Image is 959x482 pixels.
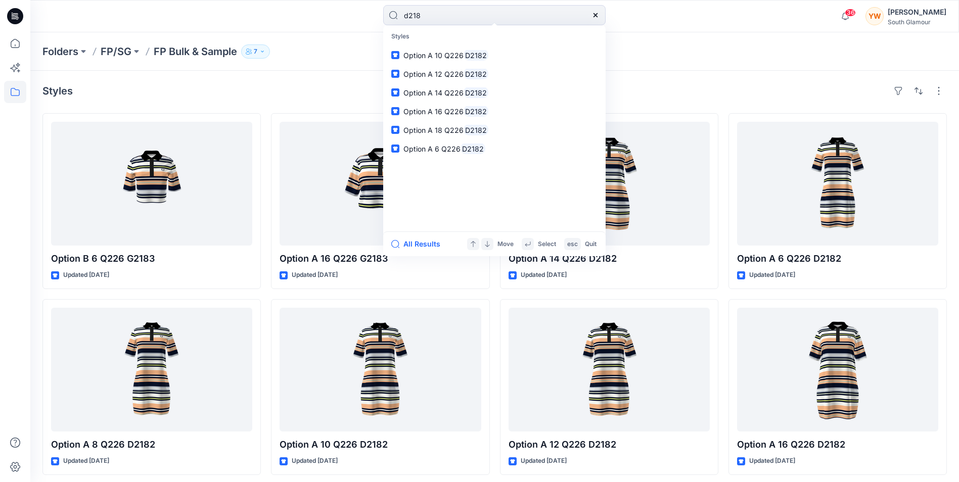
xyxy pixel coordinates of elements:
h4: Styles [42,85,73,97]
p: Option B 6 Q226 G2183 [51,252,252,266]
a: Option A 14 Q226 D2182 [509,122,710,246]
span: Option A 12 Q226 [403,70,464,78]
p: esc [567,239,578,250]
a: Option A 12 Q226D2182 [385,65,604,83]
p: Updated [DATE] [749,456,795,466]
p: 7 [254,46,257,57]
p: Updated [DATE] [749,270,795,280]
mark: D2182 [464,50,488,61]
p: Quit [585,239,597,250]
p: Updated [DATE] [63,456,109,466]
mark: D2182 [464,68,488,80]
span: Option A 6 Q226 [403,144,461,153]
button: 7 [241,44,270,59]
button: All Results [391,238,447,250]
a: Option A 6 Q226 D2182 [737,122,938,246]
input: Search Stylezone… [383,5,606,25]
p: Updated [DATE] [292,270,338,280]
p: Updated [DATE] [63,270,109,280]
a: Option A 16 Q226 D2182 [737,308,938,431]
p: Updated [DATE] [521,270,567,280]
div: [PERSON_NAME] [888,6,946,18]
a: Option A 10 Q226 D2182 [280,308,481,431]
p: Option A 8 Q226 D2182 [51,438,252,452]
p: Select [538,239,556,250]
p: Move [497,239,514,250]
a: Folders [42,44,78,59]
p: Option A 14 Q226 D2182 [509,252,710,266]
a: Option A 10 Q226D2182 [385,46,604,65]
mark: D2182 [464,87,488,99]
p: Option A 10 Q226 D2182 [280,438,481,452]
a: Option A 16 Q226D2182 [385,102,604,121]
div: YW [865,7,884,25]
span: 36 [845,9,856,17]
mark: D2182 [464,124,488,136]
p: Option A 6 Q226 D2182 [737,252,938,266]
p: Option A 12 Q226 D2182 [509,438,710,452]
span: Option A 14 Q226 [403,88,464,97]
a: Option A 18 Q226D2182 [385,121,604,139]
a: Option A 6 Q226D2182 [385,139,604,158]
span: Option A 18 Q226 [403,126,464,134]
p: Updated [DATE] [521,456,567,466]
mark: D2182 [464,106,488,117]
a: FP/SG [101,44,131,59]
mark: D2182 [461,143,485,155]
p: Styles [385,27,604,46]
a: Option A 8 Q226 D2182 [51,308,252,431]
a: Option A 12 Q226 D2182 [509,308,710,431]
p: FP Bulk & Sample [154,44,237,59]
div: South Glamour [888,18,946,26]
a: Option A 16 Q226 G2183 [280,122,481,246]
p: Option A 16 Q226 D2182 [737,438,938,452]
span: Option A 10 Q226 [403,51,464,60]
p: Updated [DATE] [292,456,338,466]
a: Option B 6 Q226 G2183 [51,122,252,246]
a: Option A 14 Q226D2182 [385,83,604,102]
span: Option A 16 Q226 [403,107,464,116]
p: Option A 16 Q226 G2183 [280,252,481,266]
